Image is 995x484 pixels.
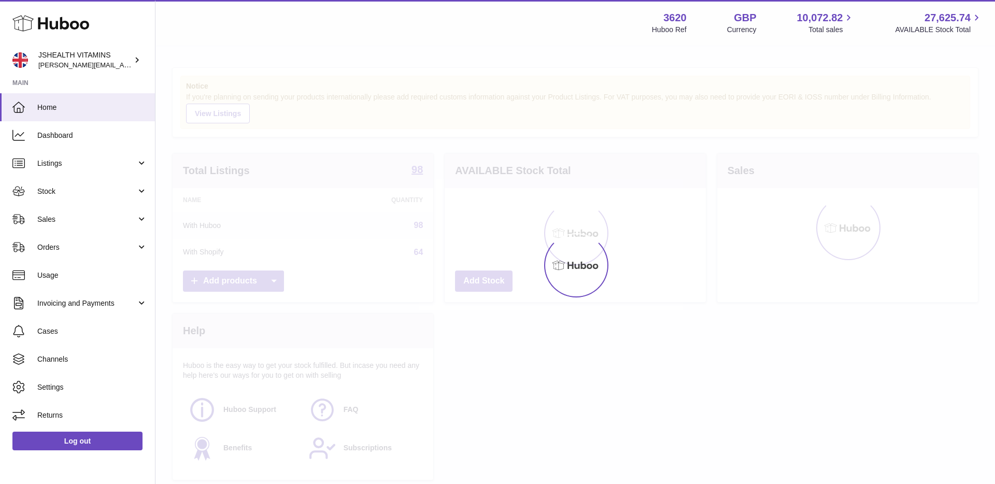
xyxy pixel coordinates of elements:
[37,131,147,140] span: Dashboard
[808,25,855,35] span: Total sales
[37,103,147,112] span: Home
[895,11,983,35] a: 27,625.74 AVAILABLE Stock Total
[895,25,983,35] span: AVAILABLE Stock Total
[925,11,971,25] span: 27,625.74
[797,11,843,25] span: 10,072.82
[12,52,28,68] img: francesca@jshealthvitamins.com
[797,11,855,35] a: 10,072.82 Total sales
[12,432,143,450] a: Log out
[37,382,147,392] span: Settings
[37,243,136,252] span: Orders
[663,11,687,25] strong: 3620
[37,159,136,168] span: Listings
[37,354,147,364] span: Channels
[37,187,136,196] span: Stock
[727,25,757,35] div: Currency
[37,215,136,224] span: Sales
[38,50,132,70] div: JSHEALTH VITAMINS
[38,61,208,69] span: [PERSON_NAME][EMAIL_ADDRESS][DOMAIN_NAME]
[734,11,756,25] strong: GBP
[37,410,147,420] span: Returns
[37,298,136,308] span: Invoicing and Payments
[652,25,687,35] div: Huboo Ref
[37,271,147,280] span: Usage
[37,326,147,336] span: Cases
